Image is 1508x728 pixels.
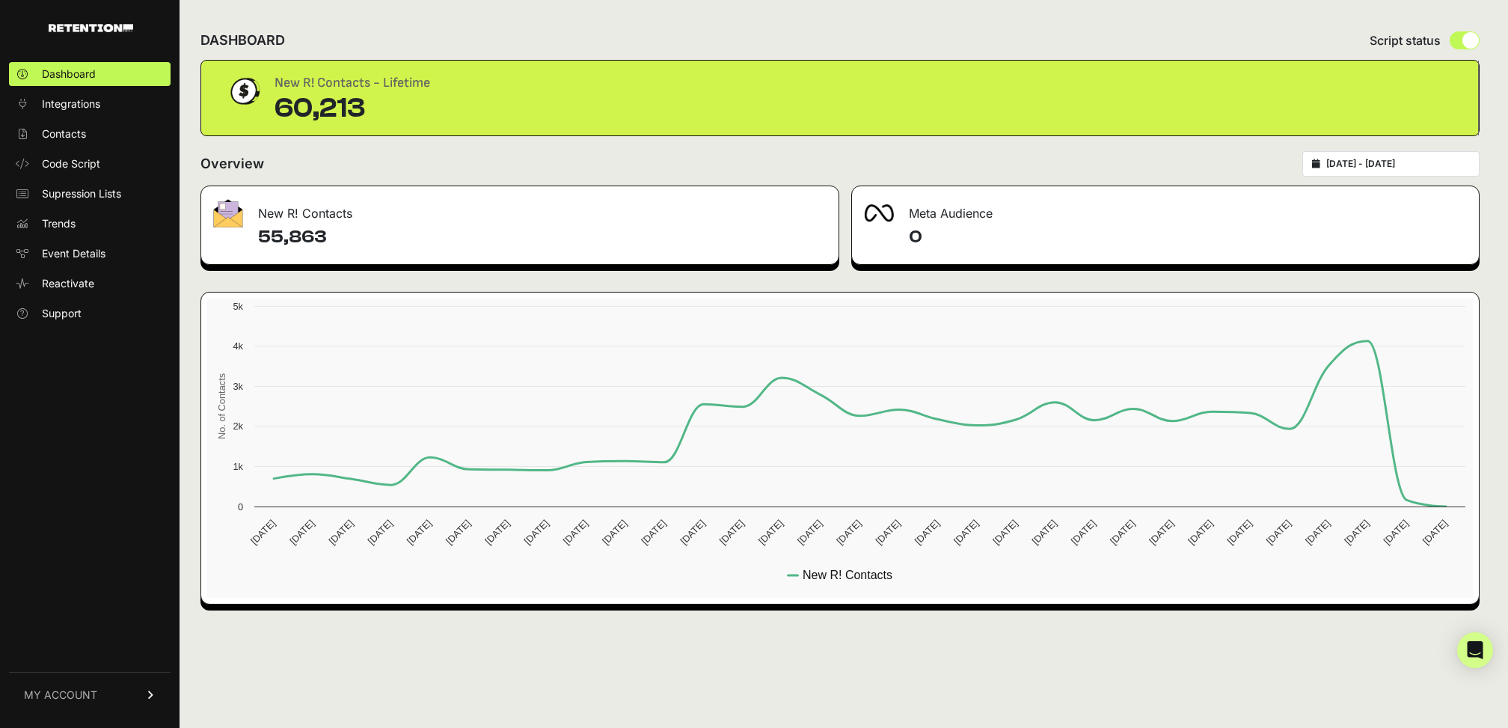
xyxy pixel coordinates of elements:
[42,216,76,231] span: Trends
[561,518,590,547] text: [DATE]
[287,518,316,547] text: [DATE]
[248,518,278,547] text: [DATE]
[225,73,263,110] img: dollar-coin-05c43ed7efb7bc0c12610022525b4bbbb207c7efeef5aecc26f025e68dcafac9.png
[24,688,97,703] span: MY ACCOUNT
[1108,518,1137,547] text: [DATE]
[200,30,285,51] h2: DASHBOARD
[213,199,243,227] img: fa-envelope-19ae18322b30453b285274b1b8af3d052b27d846a4fbe8435d1a52b978f639a2.png
[834,518,863,547] text: [DATE]
[1186,518,1215,547] text: [DATE]
[717,518,747,547] text: [DATE]
[9,152,171,176] a: Code Script
[42,276,94,291] span: Reactivate
[990,518,1020,547] text: [DATE]
[522,518,551,547] text: [DATE]
[216,373,227,439] text: No. of Contacts
[1303,518,1332,547] text: [DATE]
[9,92,171,116] a: Integrations
[233,381,243,392] text: 3k
[201,186,839,231] div: New R! Contacts
[913,518,942,547] text: [DATE]
[42,186,121,201] span: Supression Lists
[1370,31,1441,49] span: Script status
[9,62,171,86] a: Dashboard
[9,212,171,236] a: Trends
[1420,518,1450,547] text: [DATE]
[852,186,1479,231] div: Meta Audience
[233,461,243,472] text: 1k
[42,126,86,141] span: Contacts
[1029,518,1058,547] text: [DATE]
[42,156,100,171] span: Code Script
[233,420,243,432] text: 2k
[1342,518,1371,547] text: [DATE]
[275,73,430,94] div: New R! Contacts - Lifetime
[1069,518,1098,547] text: [DATE]
[9,242,171,266] a: Event Details
[42,97,100,111] span: Integrations
[405,518,434,547] text: [DATE]
[444,518,473,547] text: [DATE]
[9,272,171,296] a: Reactivate
[864,204,894,222] img: fa-meta-2f981b61bb99beabf952f7030308934f19ce035c18b003e963880cc3fabeebb7.png
[1382,518,1411,547] text: [DATE]
[366,518,395,547] text: [DATE]
[258,225,827,249] h4: 55,863
[482,518,512,547] text: [DATE]
[795,518,824,547] text: [DATE]
[49,24,133,32] img: Retention.com
[42,246,105,261] span: Event Details
[233,301,243,312] text: 5k
[756,518,785,547] text: [DATE]
[42,306,82,321] span: Support
[9,122,171,146] a: Contacts
[678,518,707,547] text: [DATE]
[951,518,981,547] text: [DATE]
[326,518,355,547] text: [DATE]
[1264,518,1293,547] text: [DATE]
[600,518,629,547] text: [DATE]
[9,672,171,718] a: MY ACCOUNT
[1147,518,1176,547] text: [DATE]
[275,94,430,123] div: 60,213
[639,518,668,547] text: [DATE]
[238,501,243,513] text: 0
[909,225,1467,249] h4: 0
[9,302,171,325] a: Support
[874,518,903,547] text: [DATE]
[1225,518,1254,547] text: [DATE]
[803,569,892,581] text: New R! Contacts
[200,153,264,174] h2: Overview
[1457,632,1493,668] div: Open Intercom Messenger
[233,340,243,352] text: 4k
[42,67,96,82] span: Dashboard
[9,182,171,206] a: Supression Lists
